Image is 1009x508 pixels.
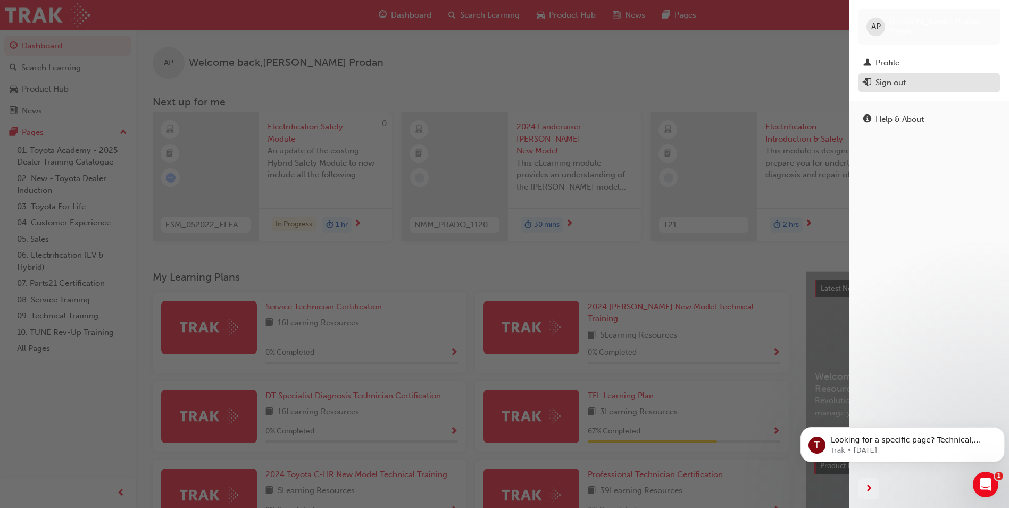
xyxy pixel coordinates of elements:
[796,405,1009,479] iframe: Intercom notifications message
[871,21,881,33] span: AP
[889,27,915,36] span: 659686
[973,472,998,497] iframe: Intercom live chat
[863,78,871,88] span: exit-icon
[858,53,1000,73] a: Profile
[858,73,1000,93] button: Sign out
[875,113,924,126] div: Help & About
[889,17,982,27] span: [PERSON_NAME] Prodan
[875,77,906,89] div: Sign out
[858,110,1000,129] a: Help & About
[875,57,899,69] div: Profile
[865,482,873,496] span: next-icon
[995,472,1003,480] span: 1
[863,115,871,125] span: info-icon
[863,59,871,68] span: man-icon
